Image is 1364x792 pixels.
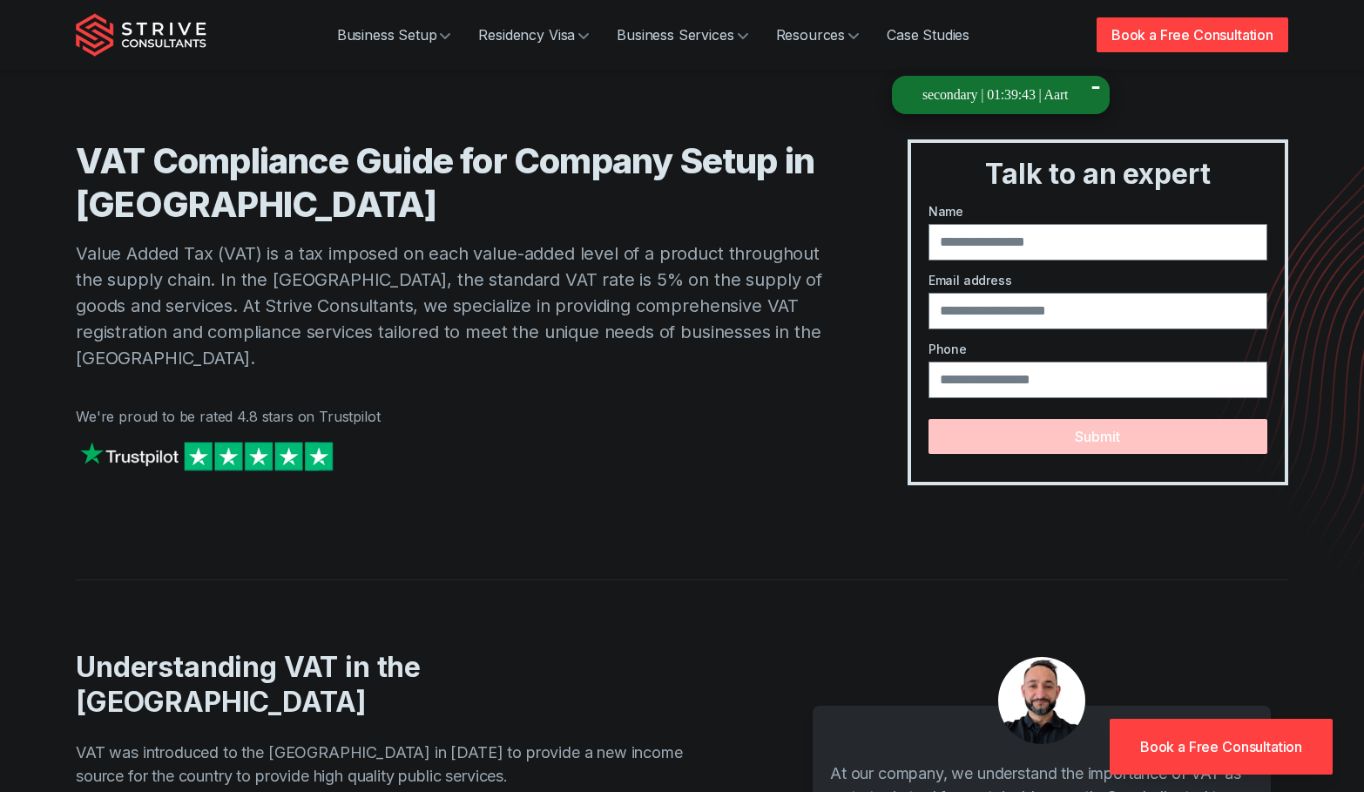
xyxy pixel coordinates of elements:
[464,17,603,52] a: Residency Visa
[928,340,1267,358] label: Phone
[998,657,1085,744] img: aDXDSydWJ-7kSlbU_Untitleddesign-75-.png
[922,85,1068,105] div: secondary | 01:39:43 | Aart
[928,202,1267,220] label: Name
[873,17,983,52] a: Case Studies
[918,157,1278,192] h3: Talk to an expert
[76,650,719,720] h2: Understanding VAT in the [GEOGRAPHIC_DATA]
[76,406,838,427] p: We're proud to be rated 4.8 stars on Trustpilot
[1090,51,1101,140] div: -
[76,13,206,57] img: Strive Consultants
[1110,719,1333,775] a: Book a Free Consultation
[928,419,1267,454] button: Submit
[76,139,838,227] h1: VAT Compliance Guide for Company Setup in [GEOGRAPHIC_DATA]
[323,17,465,52] a: Business Setup
[603,17,761,52] a: Business Services
[762,17,874,52] a: Resources
[76,240,838,371] p: Value Added Tax (VAT) is a tax imposed on each value-added level of a product throughout the supp...
[1097,17,1288,52] a: Book a Free Consultation
[76,437,337,475] img: Strive on Trustpilot
[76,741,719,788] p: VAT was introduced to the [GEOGRAPHIC_DATA] in [DATE] to provide a new income source for the coun...
[928,271,1267,289] label: Email address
